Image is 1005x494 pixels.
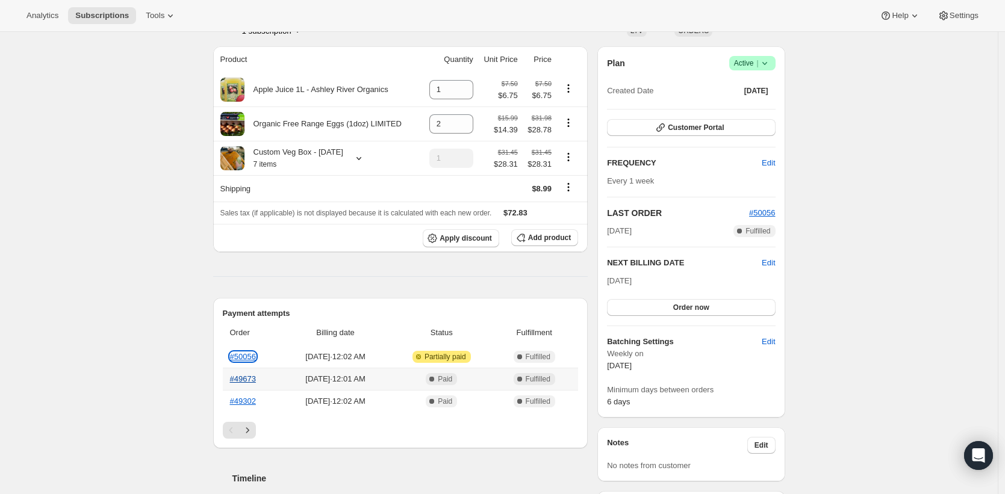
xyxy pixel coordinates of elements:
[749,208,775,217] a: #50056
[559,150,578,164] button: Product actions
[528,233,571,242] span: Add product
[220,112,244,136] img: product img
[749,207,775,219] button: #50056
[220,146,244,170] img: product img
[525,158,552,170] span: $28.31
[607,207,749,219] h2: LAST ORDER
[498,114,518,122] small: $15.99
[494,124,518,136] span: $14.39
[607,336,762,348] h6: Batching Settings
[930,7,986,24] button: Settings
[526,374,550,384] span: Fulfilled
[19,7,66,24] button: Analytics
[755,332,782,351] button: Edit
[559,181,578,194] button: Shipping actions
[220,209,492,217] span: Sales tax (if applicable) is not displayed because it is calculated with each new order.
[532,114,552,122] small: $31.98
[734,57,771,69] span: Active
[607,276,632,285] span: [DATE]
[230,352,256,361] a: #50056
[762,257,775,269] button: Edit
[607,157,762,169] h2: FREQUENCY
[285,373,386,385] span: [DATE] · 12:01 AM
[607,397,630,406] span: 6 days
[535,80,552,87] small: $7.50
[607,384,775,396] span: Minimum days between orders
[254,160,277,168] small: 7 items
[422,46,477,73] th: Quantity
[525,90,552,102] span: $6.75
[532,149,552,156] small: $31.45
[747,437,776,454] button: Edit
[68,7,136,24] button: Subscriptions
[213,46,422,73] th: Product
[950,11,979,20] span: Settings
[146,11,164,20] span: Tools
[511,229,578,246] button: Add product
[220,78,244,102] img: product img
[244,118,402,130] div: Organic Free Range Eggs (1doz) LIMITED
[497,327,571,339] span: Fulfillment
[502,80,518,87] small: $7.50
[26,11,58,20] span: Analytics
[762,157,775,169] span: Edit
[521,46,555,73] th: Price
[607,119,775,136] button: Customer Portal
[737,82,776,99] button: [DATE]
[494,158,518,170] span: $28.31
[964,441,993,470] div: Open Intercom Messenger
[477,46,521,73] th: Unit Price
[438,374,452,384] span: Paid
[425,352,466,362] span: Partially paid
[673,303,709,312] span: Order now
[525,124,552,136] span: $28.78
[559,116,578,129] button: Product actions
[498,149,518,156] small: $31.45
[213,175,422,202] th: Shipping
[230,374,256,383] a: #49673
[75,11,129,20] span: Subscriptions
[438,397,452,406] span: Paid
[503,208,527,217] span: $72.83
[756,58,758,68] span: |
[285,395,386,407] span: [DATE] · 12:02 AM
[285,351,386,363] span: [DATE] · 12:02 AM
[232,472,588,484] h2: Timeline
[607,176,654,185] span: Every 1 week
[744,86,768,96] span: [DATE]
[138,7,184,24] button: Tools
[223,307,579,320] h2: Payment attempts
[755,153,782,173] button: Edit
[607,361,632,370] span: [DATE]
[230,397,256,406] a: #49302
[607,225,632,237] span: [DATE]
[244,84,388,96] div: Apple Juice 1L - Ashley River Organics
[244,146,343,170] div: Custom Veg Box - [DATE]
[607,437,747,454] h3: Notes
[223,422,579,439] nav: Pagination
[526,397,550,406] span: Fulfilled
[526,352,550,362] span: Fulfilled
[892,11,908,20] span: Help
[532,184,552,193] span: $8.99
[607,85,653,97] span: Created Date
[559,82,578,95] button: Product actions
[285,327,386,339] span: Billing date
[607,299,775,316] button: Order now
[745,226,770,236] span: Fulfilled
[393,327,490,339] span: Status
[607,348,775,360] span: Weekly on
[668,123,724,132] span: Customer Portal
[755,440,768,450] span: Edit
[223,320,282,346] th: Order
[607,461,691,470] span: No notes from customer
[762,336,775,348] span: Edit
[873,7,927,24] button: Help
[423,229,499,247] button: Apply discount
[607,257,762,269] h2: NEXT BILLING DATE
[498,90,518,102] span: $6.75
[239,422,256,439] button: Next
[440,233,492,243] span: Apply discount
